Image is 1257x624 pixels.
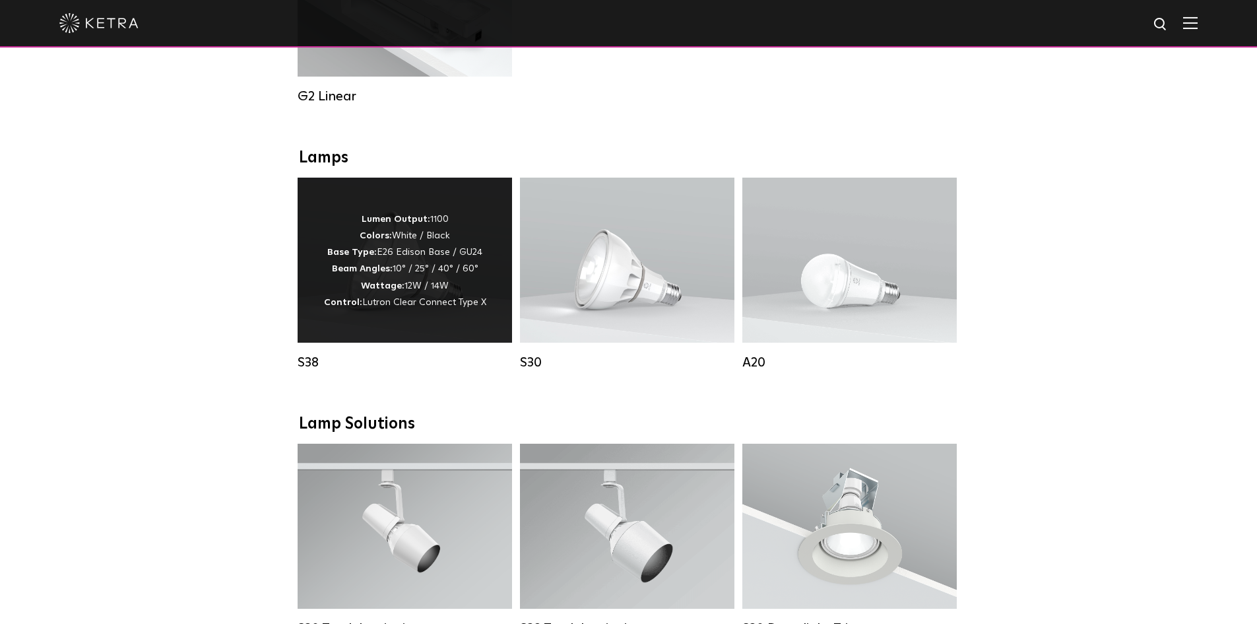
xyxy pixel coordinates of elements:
[362,215,430,224] strong: Lumen Output:
[742,178,957,370] a: A20 Lumen Output:600 / 800Colors:White / BlackBase Type:E26 Edison Base / GU24Beam Angles:Omni-Di...
[327,248,377,257] strong: Base Type:
[361,281,404,291] strong: Wattage:
[360,231,392,240] strong: Colors:
[332,264,393,273] strong: Beam Angles:
[59,13,139,33] img: ketra-logo-2019-white
[298,178,512,370] a: S38 Lumen Output:1100Colors:White / BlackBase Type:E26 Edison Base / GU24Beam Angles:10° / 25° / ...
[298,355,512,370] div: S38
[324,211,486,311] p: 1100 White / Black E26 Edison Base / GU24 10° / 25° / 40° / 60° 12W / 14W
[1183,17,1198,29] img: Hamburger%20Nav.svg
[520,178,734,370] a: S30 Lumen Output:1100Colors:White / BlackBase Type:E26 Edison Base / GU24Beam Angles:15° / 25° / ...
[1153,17,1169,33] img: search icon
[324,298,362,307] strong: Control:
[298,88,512,104] div: G2 Linear
[299,415,959,434] div: Lamp Solutions
[299,149,959,168] div: Lamps
[362,298,486,307] span: Lutron Clear Connect Type X
[742,355,957,370] div: A20
[520,355,734,370] div: S30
